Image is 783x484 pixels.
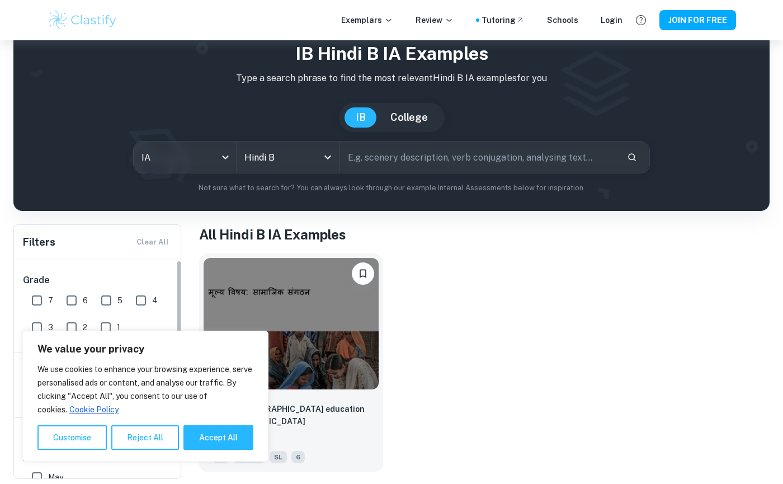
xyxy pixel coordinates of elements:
[379,107,439,128] button: College
[37,425,107,450] button: Customise
[37,342,253,356] p: We value your privacy
[23,274,173,287] h6: Grade
[48,321,53,333] span: 3
[320,149,336,165] button: Open
[204,258,379,389] img: Hindi B IA example thumbnail: Oral: Female education in india
[659,10,736,30] button: JOIN FOR FREE
[22,182,761,194] p: Not sure what to search for? You can always look through our example Internal Assessments below f...
[111,425,179,450] button: Reject All
[631,11,650,30] button: Help and Feedback
[270,451,287,463] span: SL
[340,142,618,173] input: E.g. scenery description, verb conjugation, analysing text...
[199,224,770,245] h1: All Hindi B IA Examples
[199,253,383,472] a: Please log in to bookmark exemplarsOral: Female education in india IAHindi BSL6
[22,331,268,462] div: We value your privacy
[416,14,454,26] p: Review
[341,14,393,26] p: Exemplars
[37,363,253,416] p: We use cookies to enhance your browsing experience, serve personalised ads or content, and analys...
[352,262,374,285] button: Please log in to bookmark exemplars
[213,403,370,427] p: Oral: Female education in india
[547,14,578,26] a: Schools
[23,234,55,250] h6: Filters
[152,294,158,307] span: 4
[291,451,305,463] span: 6
[482,14,525,26] a: Tutoring
[117,294,122,307] span: 5
[345,107,377,128] button: IB
[117,321,120,333] span: 1
[47,9,118,31] img: Clastify logo
[48,294,53,307] span: 7
[48,471,63,483] span: May
[183,425,253,450] button: Accept All
[601,14,622,26] a: Login
[22,40,761,67] h1: IB Hindi B IA examples
[69,405,119,415] a: Cookie Policy
[22,72,761,85] p: Type a search phrase to find the most relevant Hindi B IA examples for you
[134,142,236,173] div: IA
[83,294,88,307] span: 6
[83,321,87,333] span: 2
[622,148,642,167] button: Search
